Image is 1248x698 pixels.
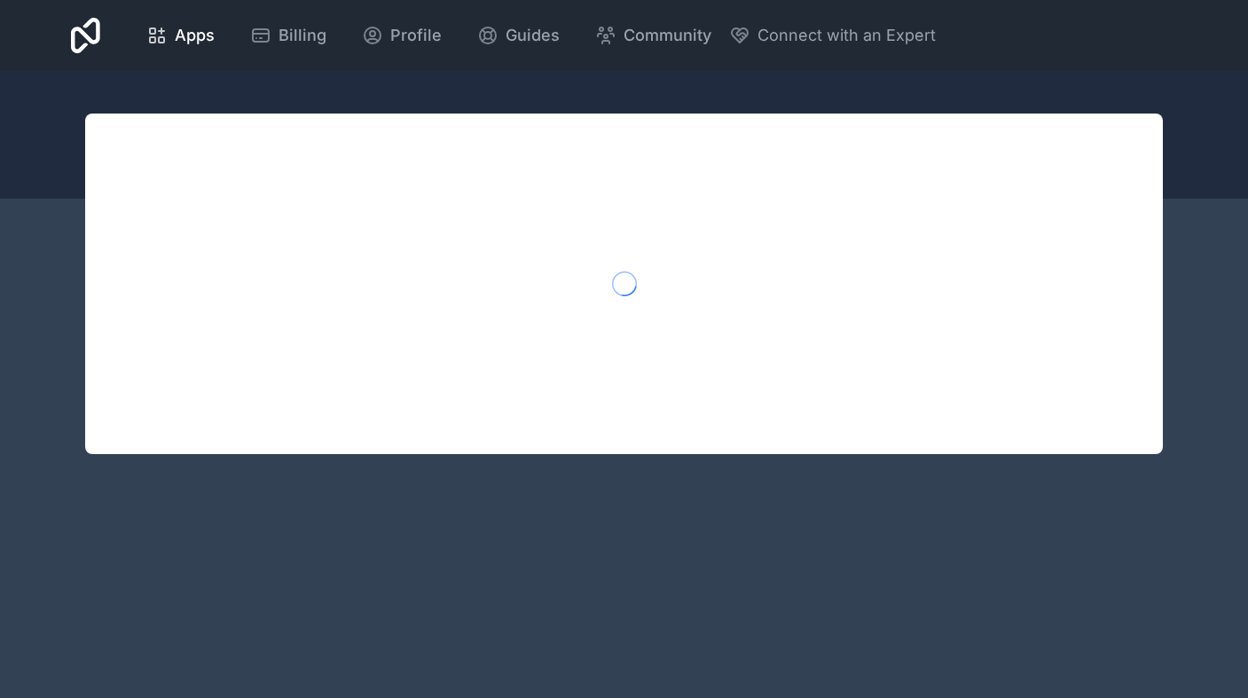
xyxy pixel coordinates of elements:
a: Apps [132,16,229,55]
span: Profile [390,23,442,48]
a: Community [581,16,726,55]
span: Connect with an Expert [757,23,936,48]
a: Billing [236,16,341,55]
a: Profile [348,16,456,55]
button: Connect with an Expert [729,23,936,48]
a: Guides [463,16,574,55]
span: Apps [175,23,215,48]
span: Guides [506,23,560,48]
span: Billing [279,23,326,48]
span: Community [624,23,711,48]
